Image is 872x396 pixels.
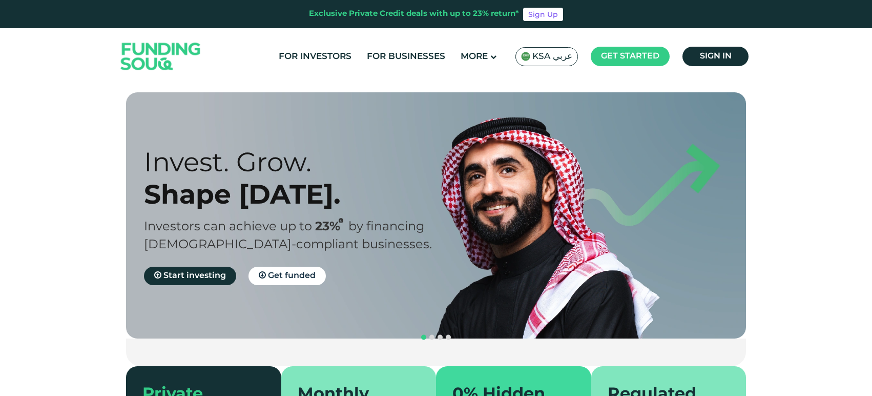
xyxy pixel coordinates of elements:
span: Start investing [163,272,226,280]
button: navigation [428,333,436,342]
span: Get started [601,52,659,60]
span: KSA عربي [532,51,572,63]
a: For Investors [276,48,354,65]
button: navigation [436,333,444,342]
span: More [461,52,488,61]
img: Logo [111,31,211,83]
a: Get funded [248,267,326,285]
a: Sign Up [523,8,563,21]
span: 23% [315,221,348,233]
span: Get funded [268,272,316,280]
img: SA Flag [521,52,530,61]
button: navigation [420,333,428,342]
div: Shape [DATE]. [144,178,454,210]
button: navigation [444,333,452,342]
i: 23% IRR (expected) ~ 15% Net yield (expected) [339,218,343,224]
div: Invest. Grow. [144,146,454,178]
a: Sign in [682,47,749,66]
div: Exclusive Private Credit deals with up to 23% return* [309,8,519,20]
span: Sign in [700,52,732,60]
a: For Businesses [364,48,448,65]
span: Investors can achieve up to [144,221,312,233]
a: Start investing [144,267,236,285]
